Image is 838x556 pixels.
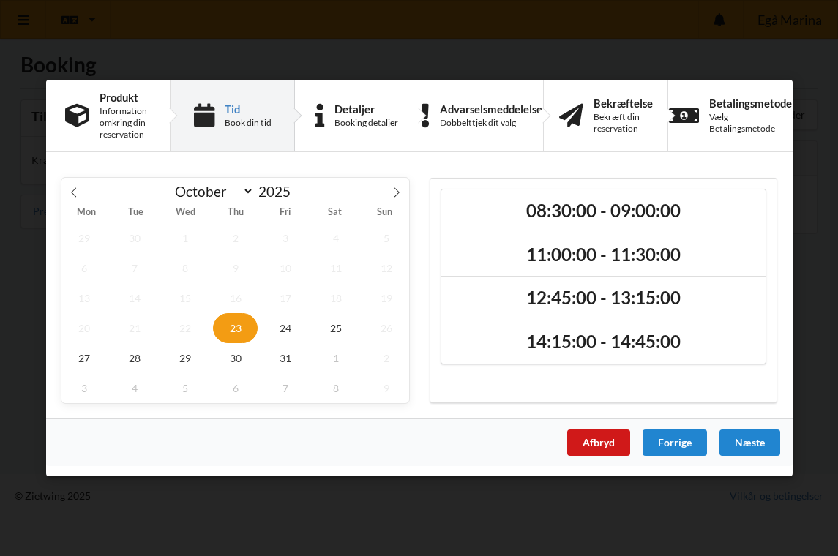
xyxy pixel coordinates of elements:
[61,223,107,253] span: September 29, 2025
[212,343,258,373] span: October 30, 2025
[642,429,706,456] div: Forrige
[61,253,107,283] span: October 6, 2025
[566,429,629,456] div: Afbryd
[452,288,755,310] h2: 12:45:00 - 13:15:00
[310,209,359,218] span: Sat
[212,313,258,343] span: October 23, 2025
[439,117,542,129] div: Dobbelttjek dit valg
[212,373,258,403] span: November 6, 2025
[162,313,207,343] span: October 22, 2025
[364,343,409,373] span: November 2, 2025
[111,223,157,253] span: September 30, 2025
[260,209,310,218] span: Fri
[111,209,160,218] span: Tue
[313,283,359,313] span: October 18, 2025
[168,182,254,200] select: Month
[364,313,409,343] span: October 26, 2025
[364,283,409,313] span: October 19, 2025
[313,373,359,403] span: November 8, 2025
[162,253,207,283] span: October 8, 2025
[263,373,308,403] span: November 7, 2025
[719,429,779,456] div: Næste
[364,253,409,283] span: October 12, 2025
[111,343,157,373] span: October 28, 2025
[313,253,359,283] span: October 11, 2025
[61,313,107,343] span: October 20, 2025
[61,373,107,403] span: November 3, 2025
[212,253,258,283] span: October 9, 2025
[709,111,792,135] div: Vælg Betalingsmetode
[709,97,792,109] div: Betalingsmetode
[313,343,359,373] span: November 1, 2025
[100,105,151,140] div: Information omkring din reservation
[452,244,755,266] h2: 11:00:00 - 11:30:00
[162,343,207,373] span: October 29, 2025
[439,103,542,115] div: Advarselsmeddelelse
[263,283,308,313] span: October 17, 2025
[224,117,271,129] div: Book din tid
[452,200,755,222] h2: 08:30:00 - 09:00:00
[111,313,157,343] span: October 21, 2025
[61,343,107,373] span: October 27, 2025
[254,183,302,200] input: Year
[111,373,157,403] span: November 4, 2025
[111,253,157,283] span: October 7, 2025
[364,373,409,403] span: November 9, 2025
[313,223,359,253] span: October 4, 2025
[593,111,652,135] div: Bekræft din reservation
[313,313,359,343] span: October 25, 2025
[111,283,157,313] span: October 14, 2025
[210,209,260,218] span: Thu
[263,343,308,373] span: October 31, 2025
[162,223,207,253] span: October 1, 2025
[160,209,210,218] span: Wed
[364,223,409,253] span: October 5, 2025
[61,209,111,218] span: Mon
[162,283,207,313] span: October 15, 2025
[263,313,308,343] span: October 24, 2025
[224,103,271,115] div: Tid
[100,91,151,103] div: Produkt
[162,373,207,403] span: November 5, 2025
[359,209,409,218] span: Sun
[263,223,308,253] span: October 3, 2025
[593,97,652,109] div: Bekræftelse
[212,283,258,313] span: October 16, 2025
[334,117,398,129] div: Booking detaljer
[452,331,755,353] h2: 14:15:00 - 14:45:00
[334,103,398,115] div: Detaljer
[263,253,308,283] span: October 10, 2025
[212,223,258,253] span: October 2, 2025
[61,283,107,313] span: October 13, 2025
